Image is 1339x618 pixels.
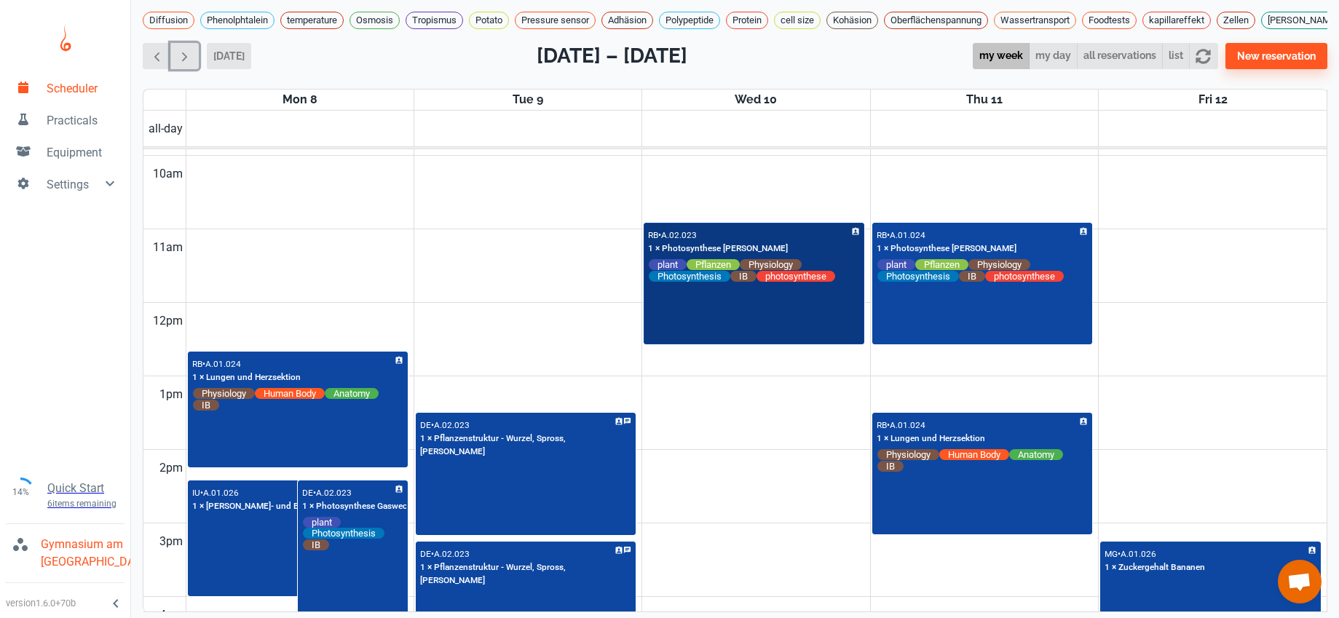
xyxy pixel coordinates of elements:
[420,432,632,459] p: 1 × Pflanzenstruktur - Wurzel, Spross, [PERSON_NAME]
[877,242,1016,255] p: 1 × Photosynthese [PERSON_NAME]
[349,12,400,29] div: Osmosis
[1009,448,1063,461] span: Anatomy
[649,258,687,271] span: plant
[827,13,877,28] span: Kohäsion
[659,12,720,29] div: Polypeptide
[963,90,1006,110] a: September 11, 2025
[740,258,802,271] span: Physiology
[877,270,959,282] span: Photosynthesis
[170,43,199,70] button: Next week
[469,12,509,29] div: Potato
[207,43,251,69] button: [DATE]
[660,13,719,28] span: Polypeptide
[1082,12,1137,29] div: Foodtests
[316,488,352,498] p: A.02.023
[420,420,434,430] p: DE •
[157,523,186,560] div: 3pm
[1077,43,1163,70] button: all reservations
[205,359,241,369] p: A.01.024
[1217,12,1255,29] div: Zellen
[939,448,1009,461] span: Human Body
[192,488,203,498] p: IU •
[877,258,915,271] span: plant
[1121,549,1156,559] p: A.01.026
[325,387,379,400] span: Anatomy
[143,43,171,70] button: Previous week
[193,387,255,400] span: Physiology
[730,270,757,282] span: IB
[890,230,925,240] p: A.01.024
[1196,90,1231,110] a: September 12, 2025
[406,13,462,28] span: Tropismus
[973,43,1030,70] button: my week
[732,90,780,110] a: September 10, 2025
[192,500,367,513] p: 1 × [PERSON_NAME]- und Blutdruckmessung
[602,13,652,28] span: Adhäsion
[687,258,740,271] span: Pflanzen
[201,13,274,28] span: Phenolphtalein
[510,90,546,110] a: September 9, 2025
[420,561,632,587] p: 1 × Pflanzenstruktur - Wurzel, Spross, [PERSON_NAME]
[1083,13,1136,28] span: Foodtests
[157,376,186,413] div: 1pm
[885,13,987,28] span: Oberflächenspannung
[1029,43,1078,70] button: my day
[281,13,343,28] span: temperature
[826,12,878,29] div: Kohäsion
[303,539,329,551] span: IB
[302,500,423,513] p: 1 × Photosynthese Gaswechsel
[150,303,186,339] div: 12pm
[515,12,596,29] div: Pressure sensor
[985,270,1064,282] span: photosynthese
[726,12,768,29] div: Protein
[302,488,316,498] p: DE •
[757,270,835,282] span: photosynthese
[661,230,697,240] p: A.02.023
[303,527,384,539] span: Photosynthesis
[995,13,1075,28] span: Wassertransport
[1105,549,1121,559] p: MG •
[350,13,399,28] span: Osmosis
[1225,43,1327,69] button: New reservation
[648,242,788,255] p: 1 × Photosynthese [PERSON_NAME]
[280,90,320,110] a: September 8, 2025
[537,41,687,71] h2: [DATE] – [DATE]
[434,420,470,430] p: A.02.023
[1143,13,1210,28] span: kapillareffekt
[994,12,1076,29] div: Wassertransport
[192,371,301,384] p: 1 × Lungen und Herzsektion
[915,258,968,271] span: Pflanzen
[150,156,186,192] div: 10am
[1162,43,1190,70] button: list
[150,229,186,266] div: 11am
[143,12,194,29] div: Diffusion
[877,230,890,240] p: RB •
[280,12,344,29] div: temperature
[648,230,661,240] p: RB •
[877,420,890,430] p: RB •
[470,13,508,28] span: Potato
[434,549,470,559] p: A.02.023
[774,12,821,29] div: cell size
[877,460,904,472] span: IB
[775,13,820,28] span: cell size
[877,448,939,461] span: Physiology
[1105,561,1205,574] p: 1 × Zuckergehalt Bananen
[406,12,463,29] div: Tropismus
[1142,12,1211,29] div: kapillareffekt
[192,359,205,369] p: RB •
[143,13,194,28] span: Diffusion
[649,270,730,282] span: Photosynthesis
[203,488,239,498] p: A.01.026
[255,387,325,400] span: Human Body
[890,420,925,430] p: A.01.024
[601,12,653,29] div: Adhäsion
[157,450,186,486] div: 2pm
[959,270,985,282] span: IB
[877,432,985,445] p: 1 × Lungen und Herzsektion
[1278,560,1322,603] a: Chat öffnen
[193,399,219,411] span: IB
[200,12,274,29] div: Phenolphtalein
[303,516,341,528] span: plant
[146,120,186,138] span: all-day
